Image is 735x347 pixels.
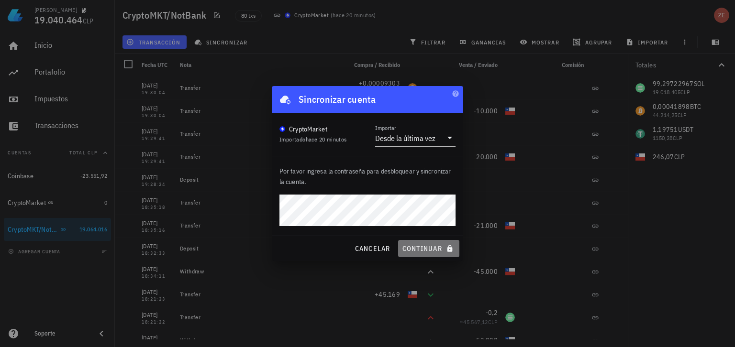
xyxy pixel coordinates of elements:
[279,126,285,132] img: CryptoMKT
[306,136,347,143] span: hace 20 minutos
[279,166,456,187] p: Por favor ingresa la contraseña para desbloquear y sincronizar la cuenta.
[354,244,390,253] span: cancelar
[375,130,456,146] div: ImportarDesde la última vez
[375,133,435,143] div: Desde la última vez
[402,244,456,253] span: continuar
[279,136,347,143] span: Importado
[375,124,396,131] label: Importar
[350,240,394,257] button: cancelar
[398,240,459,257] button: continuar
[299,92,376,107] div: Sincronizar cuenta
[289,124,327,134] div: CryptoMarket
